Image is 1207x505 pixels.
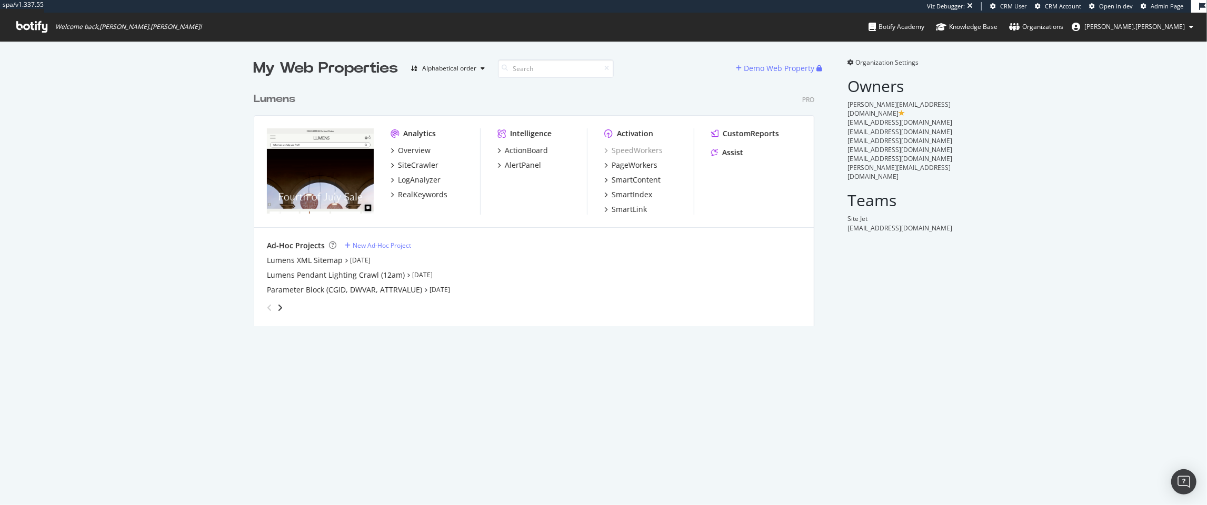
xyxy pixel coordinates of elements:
div: New Ad-Hoc Project [353,241,411,250]
span: [EMAIL_ADDRESS][DOMAIN_NAME] [848,145,953,154]
div: Overview [398,145,431,156]
a: LogAnalyzer [391,175,441,185]
div: Activation [617,128,653,139]
div: Lumens [254,92,295,107]
img: www.lumens.com [267,128,374,214]
div: Site Jet [848,214,954,223]
div: AlertPanel [505,160,541,170]
button: [PERSON_NAME].[PERSON_NAME] [1063,18,1202,35]
div: SiteCrawler [398,160,438,170]
a: Assist [711,147,743,158]
a: [DATE] [412,270,433,279]
div: LogAnalyzer [398,175,441,185]
a: [DATE] [350,256,371,265]
div: My Web Properties [254,58,398,79]
div: SmartLink [612,204,647,215]
button: Alphabetical order [407,60,490,77]
a: CRM User [990,2,1027,11]
input: Search [498,59,614,78]
a: SpeedWorkers [604,145,663,156]
span: [PERSON_NAME][EMAIL_ADDRESS][DOMAIN_NAME] [848,163,951,181]
a: Overview [391,145,431,156]
div: ActionBoard [505,145,548,156]
div: Organizations [1009,22,1063,32]
div: Botify Academy [869,22,924,32]
div: grid [254,79,823,326]
h2: Teams [848,191,954,209]
a: SiteCrawler [391,160,438,170]
a: CustomReports [711,128,779,139]
div: Analytics [403,128,436,139]
a: Lumens [254,92,300,107]
h2: Owners [848,77,954,95]
a: Organizations [1009,13,1063,41]
div: Intelligence [510,128,552,139]
span: CRM User [1000,2,1027,10]
span: [EMAIL_ADDRESS][DOMAIN_NAME] [848,136,953,145]
a: Parameter Block (CGID, DWVAR, ATTRVALUE) [267,285,422,295]
a: PageWorkers [604,160,657,170]
div: Demo Web Property [744,63,815,74]
div: Pro [802,95,814,104]
span: CRM Account [1045,2,1081,10]
span: [EMAIL_ADDRESS][DOMAIN_NAME] [848,127,953,136]
div: Knowledge Base [936,22,997,32]
a: Botify Academy [869,13,924,41]
div: Viz Debugger: [927,2,965,11]
div: CustomReports [723,128,779,139]
div: PageWorkers [612,160,657,170]
div: Ad-Hoc Projects [267,240,325,251]
div: Open Intercom Messenger [1171,469,1196,494]
a: Demo Web Property [736,64,817,73]
a: CRM Account [1035,2,1081,11]
div: angle-right [276,302,284,313]
span: Organization Settings [856,58,919,67]
span: Welcome back, [PERSON_NAME].[PERSON_NAME] ! [55,23,202,31]
a: New Ad-Hoc Project [345,241,411,250]
a: Lumens XML Sitemap [267,255,343,266]
span: [EMAIL_ADDRESS][DOMAIN_NAME] [848,154,953,163]
span: [EMAIL_ADDRESS][DOMAIN_NAME] [848,224,953,233]
div: SmartContent [612,175,661,185]
button: Demo Web Property [736,60,817,77]
a: Admin Page [1141,2,1183,11]
a: Lumens Pendant Lighting Crawl (12am) [267,270,405,280]
span: Admin Page [1151,2,1183,10]
div: SmartIndex [612,189,652,200]
div: RealKeywords [398,189,447,200]
span: [PERSON_NAME][EMAIL_ADDRESS][DOMAIN_NAME] [848,100,951,118]
div: angle-left [263,299,276,316]
div: Assist [722,147,743,158]
a: SmartLink [604,204,647,215]
a: ActionBoard [497,145,548,156]
a: RealKeywords [391,189,447,200]
a: Knowledge Base [936,13,997,41]
div: Alphabetical order [423,65,477,72]
a: SmartIndex [604,189,652,200]
a: AlertPanel [497,160,541,170]
a: SmartContent [604,175,661,185]
a: [DATE] [430,285,450,294]
span: [EMAIL_ADDRESS][DOMAIN_NAME] [848,118,953,127]
a: Open in dev [1089,2,1133,11]
span: jeffrey.louella [1084,22,1185,31]
span: Open in dev [1099,2,1133,10]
